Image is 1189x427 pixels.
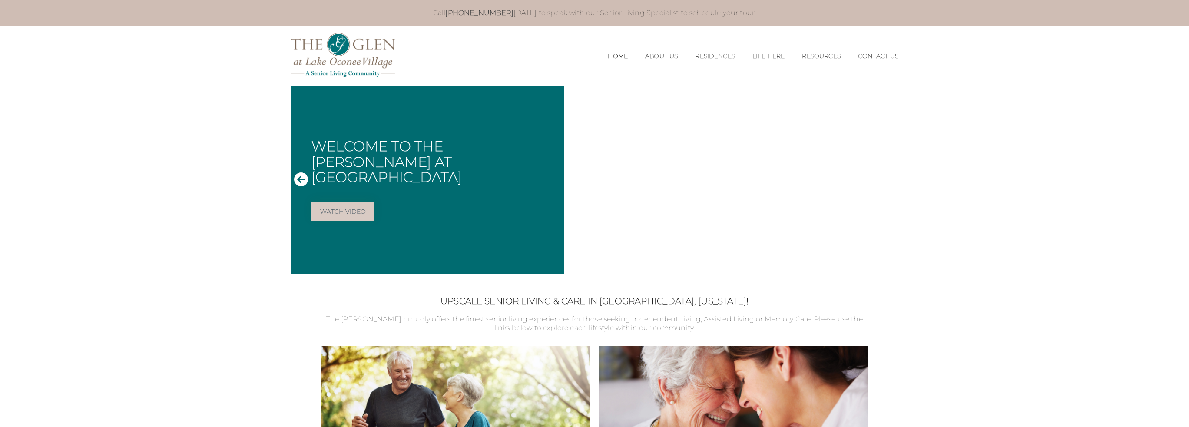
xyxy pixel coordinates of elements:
a: About Us [645,53,678,60]
h1: Welcome to The [PERSON_NAME] at [GEOGRAPHIC_DATA] [311,139,557,185]
a: [PHONE_NUMBER] [445,9,513,17]
a: Resources [802,53,840,60]
div: Slide 1 of 1 [291,86,899,274]
a: Life Here [752,53,785,60]
img: The Glen Lake Oconee Home [291,33,395,77]
a: Contact Us [858,53,899,60]
a: Home [608,53,628,60]
p: The [PERSON_NAME] proudly offers the finest senior living experiences for those seeking Independe... [321,315,868,333]
a: Watch Video [311,202,375,221]
h2: Upscale Senior Living & Care in [GEOGRAPHIC_DATA], [US_STATE]! [321,296,868,306]
a: Residences [695,53,735,60]
button: Next Slide [881,172,895,188]
iframe: Embedded Vimeo Video [564,86,899,274]
p: Call [DATE] to speak with our Senior Living Specialist to schedule your tour. [299,9,890,18]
